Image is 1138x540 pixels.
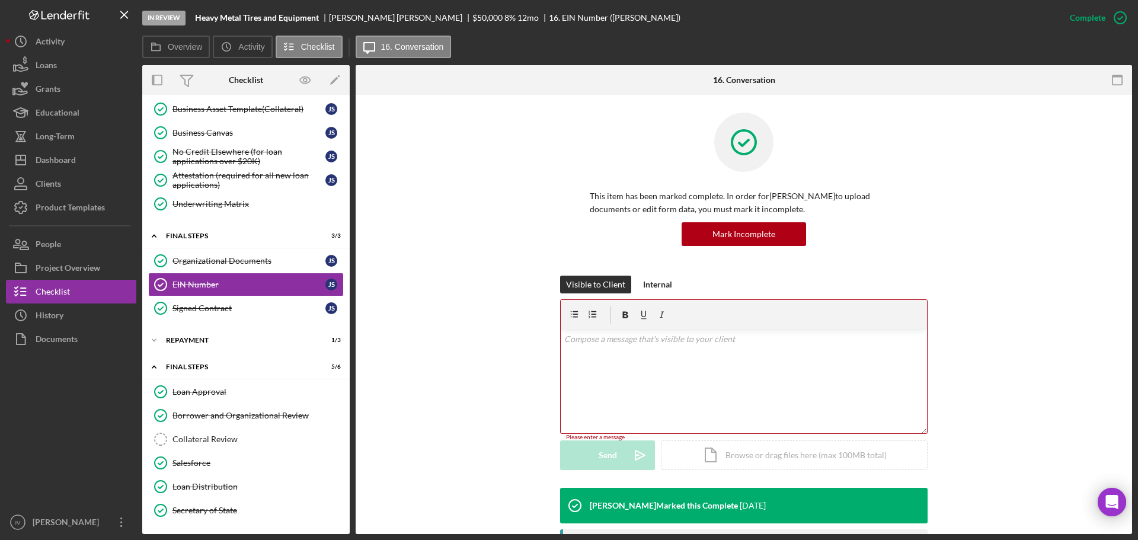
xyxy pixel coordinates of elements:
[148,97,344,121] a: Business Asset Template(Collateral)JS
[6,124,136,148] button: Long-Term
[172,147,325,166] div: No Credit Elsewhere (for loan applications over $20K)
[682,222,806,246] button: Mark Incomplete
[504,13,516,23] div: 8 %
[6,101,136,124] a: Educational
[36,53,57,80] div: Loans
[6,303,136,327] button: History
[36,327,78,354] div: Documents
[36,172,61,199] div: Clients
[148,192,344,216] a: Underwriting Matrix
[172,434,343,444] div: Collateral Review
[172,199,343,209] div: Underwriting Matrix
[6,327,136,351] button: Documents
[712,222,775,246] div: Mark Incomplete
[599,440,617,470] div: Send
[6,77,136,101] button: Grants
[590,501,738,510] div: [PERSON_NAME] Marked this Complete
[6,172,136,196] button: Clients
[148,168,344,192] a: Attestation (required for all new loan applications)JS
[172,482,343,491] div: Loan Distribution
[325,279,337,290] div: J S
[36,280,70,306] div: Checklist
[1058,6,1132,30] button: Complete
[172,387,343,397] div: Loan Approval
[36,148,76,175] div: Dashboard
[325,255,337,267] div: J S
[195,13,319,23] b: Heavy Metal Tires and Equipment
[472,12,503,23] span: $50,000
[30,510,107,537] div: [PERSON_NAME]
[166,337,311,344] div: Repayment
[319,363,341,370] div: 5 / 6
[229,75,263,85] div: Checklist
[1070,6,1105,30] div: Complete
[560,434,928,441] div: Please enter a message
[148,427,344,451] a: Collateral Review
[6,510,136,534] button: IV[PERSON_NAME]
[6,148,136,172] a: Dashboard
[148,451,344,475] a: Salesforce
[36,232,61,259] div: People
[148,475,344,499] a: Loan Distribution
[172,256,325,266] div: Organizational Documents
[6,30,136,53] a: Activity
[356,36,452,58] button: 16. Conversation
[1098,488,1126,516] div: Open Intercom Messenger
[560,276,631,293] button: Visible to Client
[325,127,337,139] div: J S
[36,101,79,127] div: Educational
[325,103,337,115] div: J S
[172,506,343,515] div: Secretary of State
[36,256,100,283] div: Project Overview
[172,458,343,468] div: Salesforce
[36,196,105,222] div: Product Templates
[148,249,344,273] a: Organizational DocumentsJS
[381,42,444,52] label: 16. Conversation
[6,256,136,280] button: Project Overview
[148,380,344,404] a: Loan Approval
[172,128,325,138] div: Business Canvas
[148,404,344,427] a: Borrower and Organizational Review
[172,280,325,289] div: EIN Number
[36,30,65,56] div: Activity
[560,440,655,470] button: Send
[15,519,21,526] text: IV
[637,276,678,293] button: Internal
[36,124,75,151] div: Long-Term
[6,196,136,219] button: Product Templates
[172,104,325,114] div: Business Asset Template(Collateral)
[166,363,311,370] div: Final Steps
[36,303,63,330] div: History
[168,42,202,52] label: Overview
[148,145,344,168] a: No Credit Elsewhere (for loan applications over $20K)JS
[148,273,344,296] a: EIN NumberJS
[325,302,337,314] div: J S
[6,53,136,77] button: Loans
[713,75,775,85] div: 16. Conversation
[172,303,325,313] div: Signed Contract
[329,13,472,23] div: [PERSON_NAME] [PERSON_NAME]
[6,280,136,303] button: Checklist
[325,151,337,162] div: J S
[172,411,343,420] div: Borrower and Organizational Review
[142,11,186,25] div: In Review
[740,501,766,510] time: 2025-09-23 15:38
[590,190,898,216] p: This item has been marked complete. In order for [PERSON_NAME] to upload documents or edit form d...
[238,42,264,52] label: Activity
[166,232,311,239] div: FINAL STEPS
[566,276,625,293] div: Visible to Client
[172,171,325,190] div: Attestation (required for all new loan applications)
[517,13,539,23] div: 12 mo
[148,499,344,522] a: Secretary of State
[6,232,136,256] button: People
[325,174,337,186] div: J S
